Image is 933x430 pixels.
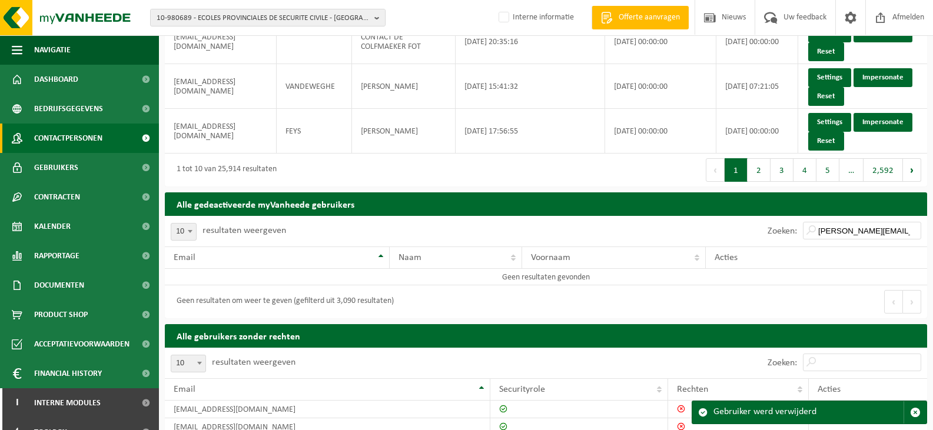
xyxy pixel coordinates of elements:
[903,290,921,314] button: Next
[716,19,799,64] td: [DATE] 00:00:00
[715,253,738,262] span: Acties
[748,158,771,182] button: 2
[174,253,195,262] span: Email
[165,269,927,285] td: Geen resultaten gevonden
[352,109,456,154] td: [PERSON_NAME]
[531,253,570,262] span: Voornaam
[34,329,130,359] span: Acceptatievoorwaarden
[706,158,725,182] button: Previous
[171,224,196,240] span: 10
[903,158,921,182] button: Next
[165,109,277,154] td: [EMAIL_ADDRESS][DOMAIN_NAME]
[34,388,101,418] span: Interne modules
[171,159,277,181] div: 1 tot 10 van 25,914 resultaten
[592,6,689,29] a: Offerte aanvragen
[884,290,903,314] button: Previous
[808,87,844,106] a: Reset
[352,19,456,64] td: CONTACT DE COLFMAEKER FOT
[768,226,797,236] label: Zoeken:
[150,9,386,26] button: 10-980689 - ECOLES PROVINCIALES DE SECURITE CIVILE - [GEOGRAPHIC_DATA]
[277,64,352,109] td: VANDEWEGHE
[157,9,370,27] span: 10-980689 - ECOLES PROVINCIALES DE SECURITE CIVILE - [GEOGRAPHIC_DATA]
[34,271,84,300] span: Documenten
[174,385,195,394] span: Email
[165,324,927,347] h2: Alle gebruikers zonder rechten
[165,64,277,109] td: [EMAIL_ADDRESS][DOMAIN_NAME]
[456,64,605,109] td: [DATE] 15:41:32
[677,385,708,394] span: Rechten
[34,94,103,124] span: Bedrijfsgegevens
[768,358,797,368] label: Zoeken:
[793,158,816,182] button: 4
[808,132,844,151] a: Reset
[399,253,421,262] span: Naam
[456,109,605,154] td: [DATE] 17:56:55
[839,158,864,182] span: …
[171,355,206,372] span: 10
[277,109,352,154] td: FEYS
[12,388,22,418] span: I
[34,241,79,271] span: Rapportage
[808,42,844,61] a: Reset
[165,401,490,418] td: [EMAIL_ADDRESS][DOMAIN_NAME]
[171,223,197,241] span: 10
[496,9,574,26] label: Interne informatie
[808,68,851,87] a: Settings
[34,153,78,182] span: Gebruikers
[725,158,748,182] button: 1
[818,385,841,394] span: Acties
[34,212,71,241] span: Kalender
[34,182,80,212] span: Contracten
[165,192,927,215] h2: Alle gedeactiveerde myVanheede gebruikers
[713,401,904,424] div: Gebruiker werd verwijderd
[816,158,839,182] button: 5
[202,226,286,235] label: resultaten weergeven
[34,300,88,329] span: Product Shop
[616,12,683,24] span: Offerte aanvragen
[864,158,903,182] button: 2,592
[165,19,277,64] td: [EMAIL_ADDRESS][DOMAIN_NAME]
[808,113,851,132] a: Settings
[716,64,799,109] td: [DATE] 07:21:05
[456,19,605,64] td: [DATE] 20:35:16
[34,359,102,388] span: Financial History
[212,358,295,367] label: resultaten weergeven
[854,68,912,87] a: Impersonate
[605,64,716,109] td: [DATE] 00:00:00
[34,35,71,65] span: Navigatie
[716,109,799,154] td: [DATE] 00:00:00
[352,64,456,109] td: [PERSON_NAME]
[171,291,394,312] div: Geen resultaten om weer te geven (gefilterd uit 3,090 resultaten)
[34,124,102,153] span: Contactpersonen
[854,113,912,132] a: Impersonate
[34,65,78,94] span: Dashboard
[605,109,716,154] td: [DATE] 00:00:00
[499,385,545,394] span: Securityrole
[605,19,716,64] td: [DATE] 00:00:00
[171,355,205,372] span: 10
[771,158,793,182] button: 3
